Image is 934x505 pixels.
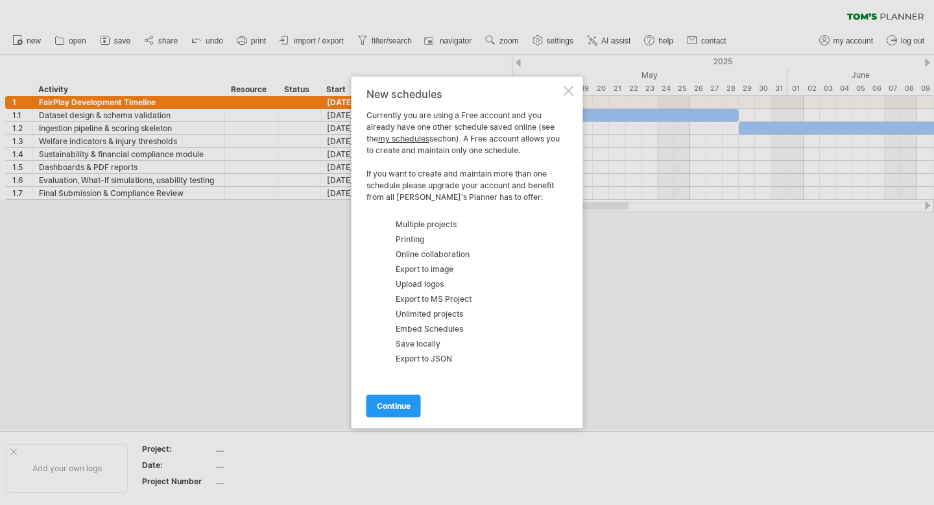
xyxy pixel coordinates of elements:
[383,219,515,230] li: Multiple projects
[366,88,561,100] div: New schedules
[366,395,421,417] a: continue
[383,278,515,290] li: Upload logos
[366,110,561,203] div: Currently you are using a Free account and you already have one other schedule saved online (see ...
[383,308,515,320] li: Unlimited projects
[383,249,515,260] li: Online collaboration
[378,134,429,143] a: my schedules
[377,401,411,411] span: continue
[383,264,515,275] li: Export to image
[383,234,515,245] li: Printing
[383,293,515,305] li: Export to MS Project
[383,338,515,350] li: Save locally
[383,353,515,365] li: Export to JSON
[383,323,515,335] li: Embed Schedules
